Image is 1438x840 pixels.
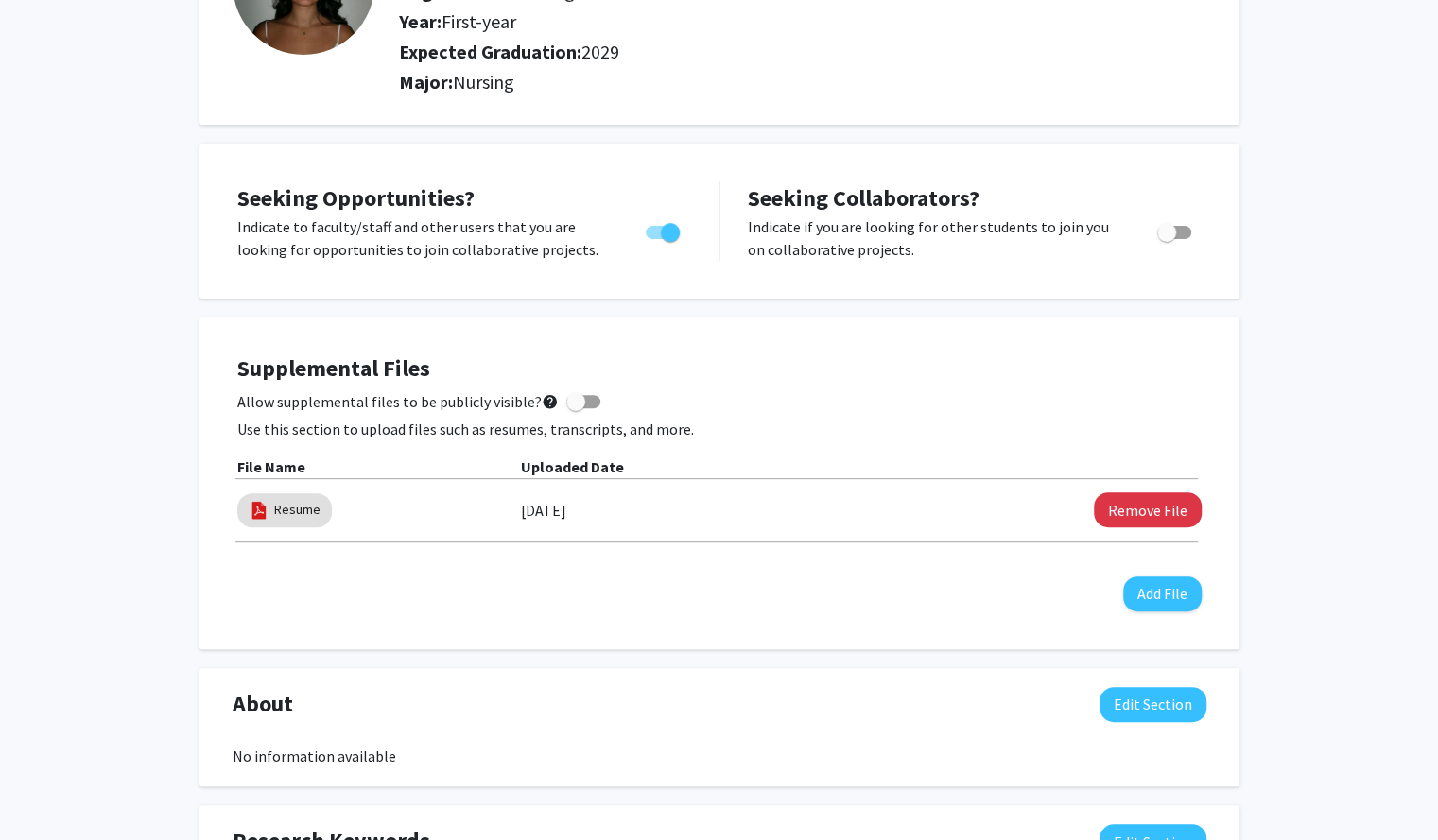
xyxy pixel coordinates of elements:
button: Edit About [1100,687,1206,722]
p: Indicate to faculty/staff and other users that you are looking for opportunities to join collabor... [237,215,610,261]
p: Indicate if you are looking for other students to join you on collaborative projects. [748,215,1121,261]
img: pdf_icon.png [249,500,269,521]
div: Toggle [638,215,690,244]
p: Use this section to upload files such as resumes, transcripts, and more. [237,418,1202,440]
mat-icon: help [542,390,559,413]
h2: Year: [399,10,1100,33]
span: Seeking Opportunities? [237,183,475,213]
h2: Major: [399,71,1205,94]
span: Allow supplemental files to be publicly visible? [237,390,559,413]
iframe: Chat [14,755,80,826]
b: File Name [237,457,305,476]
div: Toggle [1150,215,1202,244]
b: Uploaded Date [521,457,624,476]
label: [DATE] [521,494,566,526]
a: Resume [274,500,321,520]
h2: Expected Graduation: [399,41,1100,63]
span: About [233,687,293,721]
span: 2029 [581,40,619,63]
div: No information available [233,745,1206,767]
span: Nursing [453,70,514,94]
span: Seeking Collaborators? [748,183,979,213]
button: Add File [1123,576,1202,611]
h4: Supplemental Files [237,355,1202,383]
button: Remove Resume File [1094,492,1202,527]
span: First-year [442,9,516,33]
